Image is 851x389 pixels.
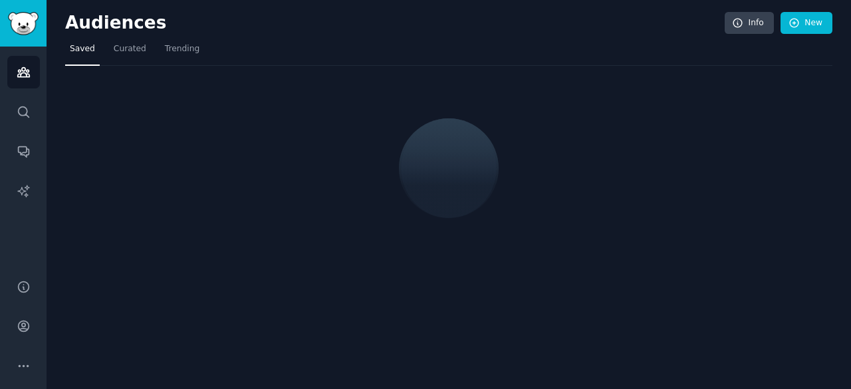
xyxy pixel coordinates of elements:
a: Trending [160,39,204,66]
h2: Audiences [65,13,725,34]
img: GummySearch logo [8,12,39,35]
a: New [781,12,832,35]
span: Curated [114,43,146,55]
a: Info [725,12,774,35]
a: Saved [65,39,100,66]
a: Curated [109,39,151,66]
span: Saved [70,43,95,55]
span: Trending [165,43,199,55]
